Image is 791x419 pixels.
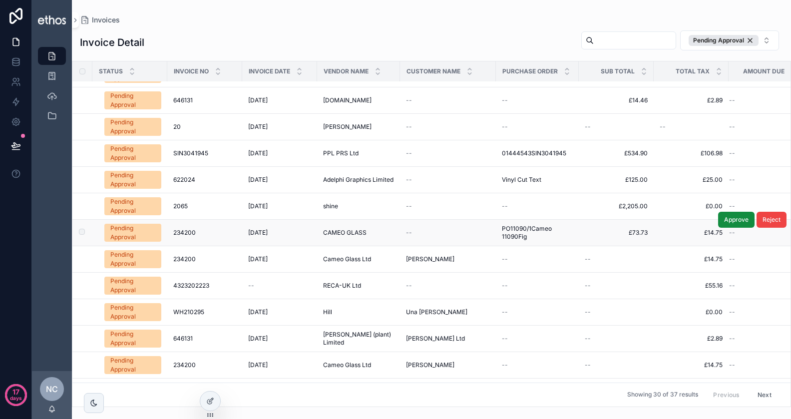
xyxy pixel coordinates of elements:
span: [DATE] [248,308,268,316]
a: Vinyl Cut Text [502,176,573,184]
span: [DATE] [248,255,268,263]
span: -- [585,123,591,131]
span: [DATE] [248,96,268,104]
span: -- [248,282,254,290]
a: 2065 [173,202,236,210]
span: [PERSON_NAME] [406,361,454,369]
div: Pending Approval [110,118,155,136]
span: Total Tax [676,67,710,75]
a: -- [585,308,648,316]
a: 234200 [173,255,236,263]
a: £0.00 [660,202,723,210]
a: SIN3041945 [173,149,236,157]
span: WH210295 [173,308,204,316]
a: [DATE] [248,308,311,316]
span: -- [729,176,735,184]
span: -- [585,308,591,316]
img: App logo [38,15,66,24]
p: days [10,391,22,405]
span: 646131 [173,335,193,343]
span: £73.73 [585,229,648,237]
div: Pending Approval [110,91,155,109]
a: -- [502,202,573,210]
a: -- [502,361,573,369]
span: £2.89 [660,96,723,104]
h1: Invoice Detail [80,35,144,49]
a: [DATE] [248,149,311,157]
span: [DATE] [248,123,268,131]
a: -- [502,255,573,263]
a: £2.89 [660,335,723,343]
span: -- [585,335,591,343]
span: -- [729,123,735,131]
a: [DATE] [248,255,311,263]
button: Approve [718,212,755,228]
a: Pending Approval [104,171,161,189]
a: Pending Approval [104,91,161,109]
span: £14.75 [660,255,723,263]
span: -- [406,96,412,104]
span: £2,205.00 [585,202,648,210]
div: Pending Approval [689,35,759,46]
span: -- [406,123,412,131]
span: -- [660,123,666,131]
a: £55.16 [660,282,723,290]
span: 622024 [173,176,195,184]
span: Showing 30 of 37 results [627,391,698,399]
span: [DATE] [248,335,268,343]
span: -- [729,335,735,343]
a: £14.75 [660,229,723,237]
span: [DATE] [248,176,268,184]
div: Pending Approval [110,356,155,374]
span: £14.75 [660,361,723,369]
span: Amount Due [743,67,785,75]
span: Adelphi Graphics Limited [323,176,394,184]
span: -- [585,361,591,369]
a: [PERSON_NAME] [406,361,490,369]
span: -- [729,229,735,237]
a: -- [585,255,648,263]
div: Pending Approval [110,277,155,295]
a: [DATE] [248,123,311,131]
a: -- [585,361,648,369]
a: -- [502,282,573,290]
span: -- [729,308,735,316]
a: Cameo Glass Ltd [323,361,394,369]
a: Pending Approval [104,118,161,136]
span: 234200 [173,361,196,369]
a: -- [406,176,490,184]
a: -- [406,123,490,131]
a: 646131 [173,96,236,104]
span: £106.98 [660,149,723,157]
a: [DATE] [248,202,311,210]
a: 20 [173,123,236,131]
span: [DATE] [248,149,268,157]
span: [PERSON_NAME] Ltd [406,335,465,343]
span: -- [729,96,735,104]
a: Pending Approval [104,330,161,348]
a: [DATE] [248,96,311,104]
p: 17 [12,387,19,397]
div: scrollable content [32,40,72,138]
span: -- [729,361,735,369]
a: 234200 [173,361,236,369]
a: Pending Approval [104,224,161,242]
span: -- [502,335,508,343]
div: Pending Approval [110,171,155,189]
span: -- [502,96,508,104]
a: PPL PRS Ltd [323,149,394,157]
a: Una [PERSON_NAME] [406,308,490,316]
button: Reject [757,212,787,228]
span: Cameo Glass Ltd [323,255,371,263]
span: £14.46 [585,96,648,104]
span: 234200 [173,255,196,263]
span: 234200 [173,229,196,237]
div: Pending Approval [110,144,155,162]
a: Pending Approval [104,303,161,321]
a: Pending Approval [104,197,161,215]
a: shine [323,202,394,210]
span: [PERSON_NAME] [406,255,454,263]
div: Pending Approval [110,224,155,242]
a: [PERSON_NAME] (plant) Limited [323,331,394,347]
